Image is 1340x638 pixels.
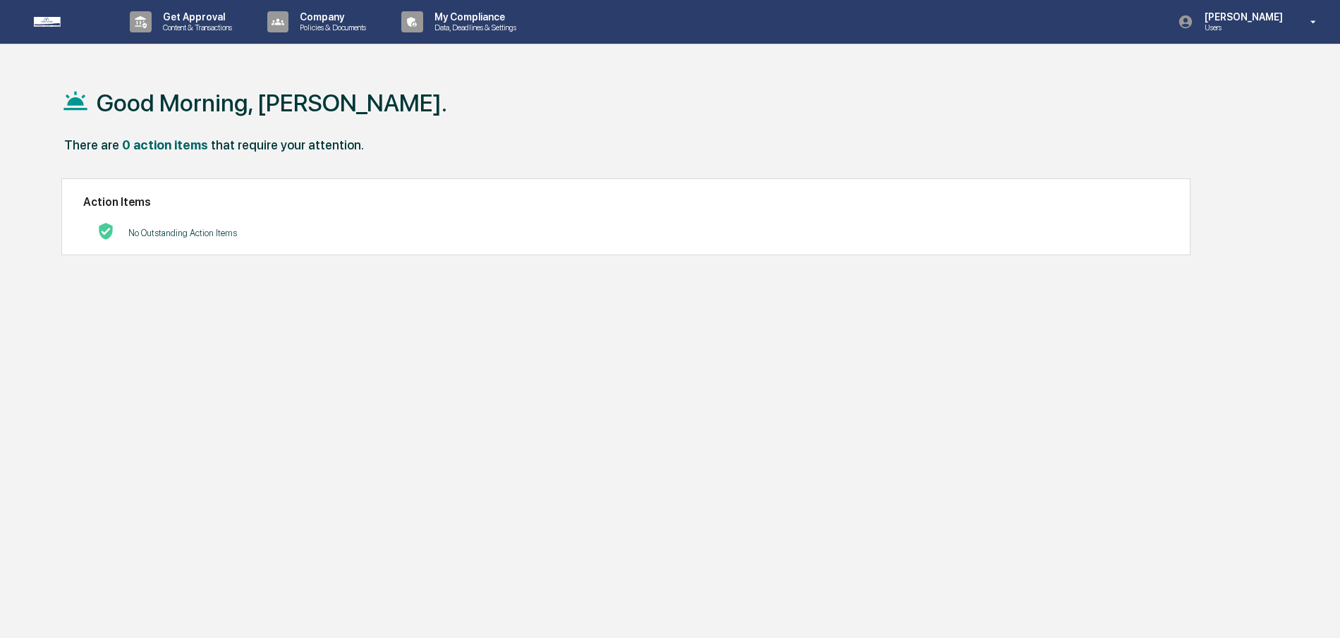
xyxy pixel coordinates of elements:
[122,137,208,152] div: 0 action items
[423,11,523,23] p: My Compliance
[288,23,373,32] p: Policies & Documents
[83,195,1169,209] h2: Action Items
[128,228,237,238] p: No Outstanding Action Items
[97,223,114,240] img: No Actions logo
[423,23,523,32] p: Data, Deadlines & Settings
[211,137,364,152] div: that require your attention.
[1193,23,1290,32] p: Users
[97,89,447,117] h1: Good Morning, [PERSON_NAME].
[152,23,239,32] p: Content & Transactions
[152,11,239,23] p: Get Approval
[34,17,102,27] img: logo
[1193,11,1290,23] p: [PERSON_NAME]
[288,11,373,23] p: Company
[64,137,119,152] div: There are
